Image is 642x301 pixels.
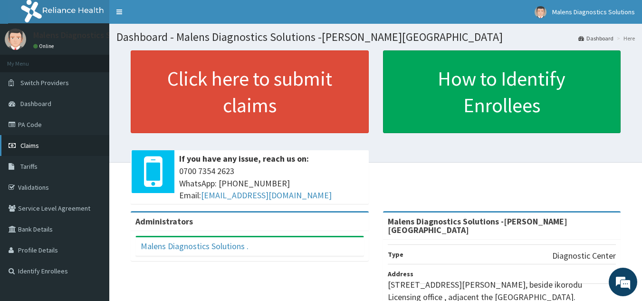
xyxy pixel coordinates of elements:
[578,34,613,42] a: Dashboard
[383,50,621,133] a: How to Identify Enrollees
[388,270,413,278] b: Address
[20,78,69,87] span: Switch Providers
[20,162,38,171] span: Tariffs
[552,250,616,262] p: Diagnostic Center
[20,141,39,150] span: Claims
[33,31,141,39] p: Malens Diagnostics Solutions
[116,31,635,43] h1: Dashboard - Malens Diagnostics Solutions -[PERSON_NAME][GEOGRAPHIC_DATA]
[135,216,193,227] b: Administrators
[201,190,332,201] a: [EMAIL_ADDRESS][DOMAIN_NAME]
[388,216,567,235] strong: Malens Diagnostics Solutions -[PERSON_NAME][GEOGRAPHIC_DATA]
[388,250,403,259] b: Type
[614,34,635,42] li: Here
[552,8,635,16] span: Malens Diagnostics Solutions
[33,43,56,49] a: Online
[179,153,309,164] b: If you have any issue, reach us on:
[20,99,51,108] span: Dashboard
[141,241,249,252] a: Malens Diagnostics Solutions .
[131,50,369,133] a: Click here to submit claims
[179,165,364,202] span: 0700 7354 2623 WhatsApp: [PHONE_NUMBER] Email:
[5,29,26,50] img: User Image
[535,6,546,18] img: User Image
